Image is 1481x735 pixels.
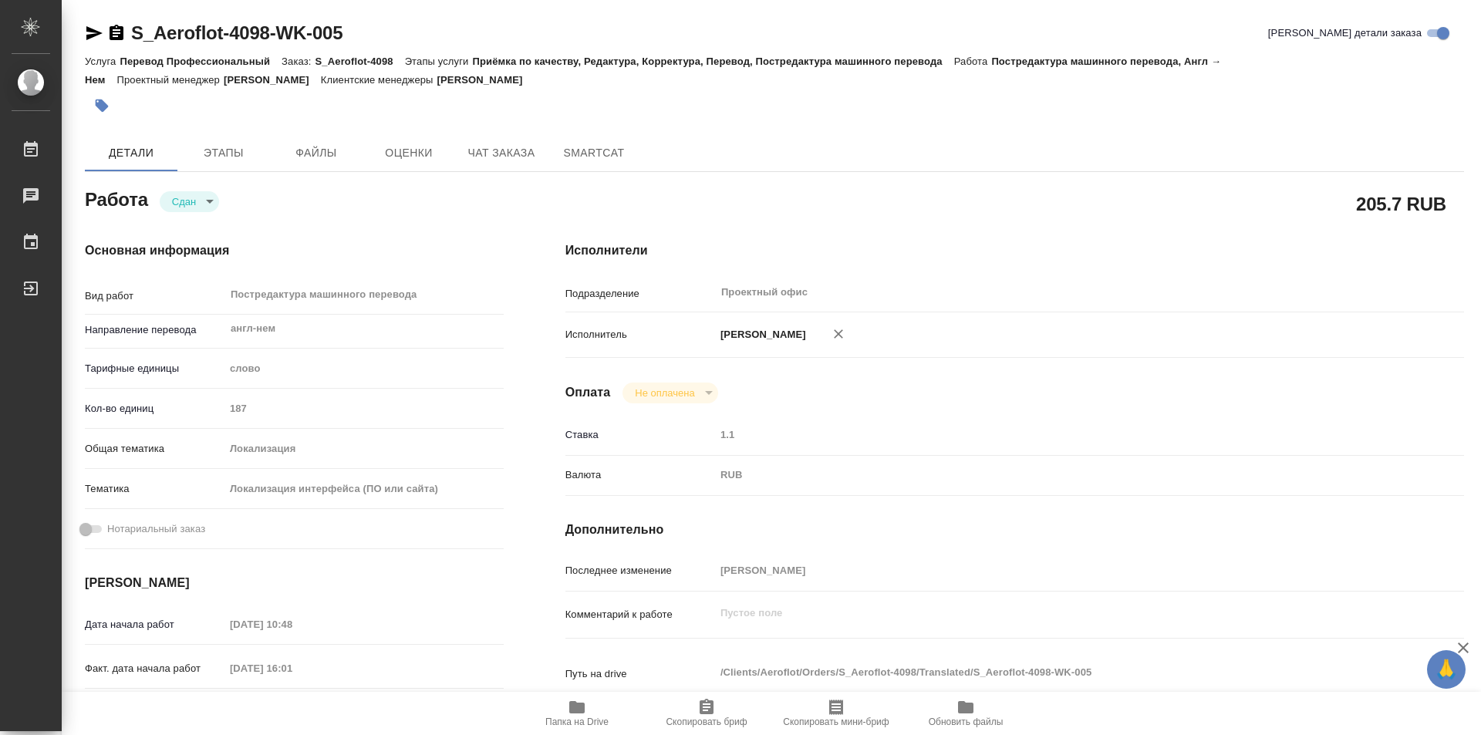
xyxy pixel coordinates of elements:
p: [PERSON_NAME] [437,74,535,86]
input: Пустое поле [715,423,1389,446]
span: Папка на Drive [545,716,609,727]
p: Факт. дата начала работ [85,661,224,676]
p: Заказ: [282,56,315,67]
button: Скопировать мини-бриф [771,692,901,735]
button: Скопировать бриф [642,692,771,735]
button: Скопировать ссылку [107,24,126,42]
textarea: /Clients/Aeroflot/Orders/S_Aeroflot-4098/Translated/S_Aeroflot-4098-WK-005 [715,659,1389,686]
button: Папка на Drive [512,692,642,735]
div: слово [224,356,504,382]
span: Детали [94,143,168,163]
span: Файлы [279,143,353,163]
input: Пустое поле [715,559,1389,582]
p: [PERSON_NAME] [224,74,321,86]
div: Сдан [622,383,717,403]
p: Путь на drive [565,666,715,682]
span: [PERSON_NAME] детали заказа [1268,25,1422,41]
p: Общая тематика [85,441,224,457]
h4: Исполнители [565,241,1464,260]
h4: [PERSON_NAME] [85,574,504,592]
p: S_Aeroflot-4098 [315,56,405,67]
span: Оценки [372,143,446,163]
p: Проектный менеджер [116,74,223,86]
div: Локализация [224,436,504,462]
span: SmartCat [557,143,631,163]
p: Услуга [85,56,120,67]
span: 🙏 [1433,653,1459,686]
input: Пустое поле [224,657,359,679]
div: RUB [715,462,1389,488]
span: Этапы [187,143,261,163]
div: Сдан [160,191,219,212]
span: Нотариальный заказ [107,521,205,537]
p: Этапы услуги [405,56,473,67]
button: Сдан [167,195,201,208]
button: Скопировать ссылку для ЯМессенджера [85,24,103,42]
p: Тематика [85,481,224,497]
button: Обновить файлы [901,692,1031,735]
h2: Работа [85,184,148,212]
p: Клиентские менеджеры [321,74,437,86]
p: Вид работ [85,288,224,304]
p: Комментарий к работе [565,607,715,622]
p: Дата начала работ [85,617,224,632]
h4: Оплата [565,383,611,402]
p: Направление перевода [85,322,224,338]
p: Перевод Профессиональный [120,56,282,67]
button: Удалить исполнителя [821,317,855,351]
span: Скопировать бриф [666,716,747,727]
span: Обновить файлы [929,716,1004,727]
p: Ставка [565,427,715,443]
h4: Основная информация [85,241,504,260]
span: Чат заказа [464,143,538,163]
p: Работа [954,56,992,67]
p: Исполнитель [565,327,715,342]
p: Кол-во единиц [85,401,224,416]
p: Тарифные единицы [85,361,224,376]
h4: Дополнительно [565,521,1464,539]
div: Локализация интерфейса (ПО или сайта) [224,476,504,502]
a: S_Aeroflot-4098-WK-005 [131,22,342,43]
input: Пустое поле [224,397,504,420]
button: Не оплачена [630,386,699,400]
button: Добавить тэг [85,89,119,123]
h2: 205.7 RUB [1356,190,1446,217]
p: [PERSON_NAME] [715,327,806,342]
p: Валюта [565,467,715,483]
p: Приёмка по качеству, Редактура, Корректура, Перевод, Постредактура машинного перевода [472,56,953,67]
p: Последнее изменение [565,563,715,578]
input: Пустое поле [224,613,359,636]
button: 🙏 [1427,650,1466,689]
span: Скопировать мини-бриф [783,716,889,727]
p: Подразделение [565,286,715,302]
